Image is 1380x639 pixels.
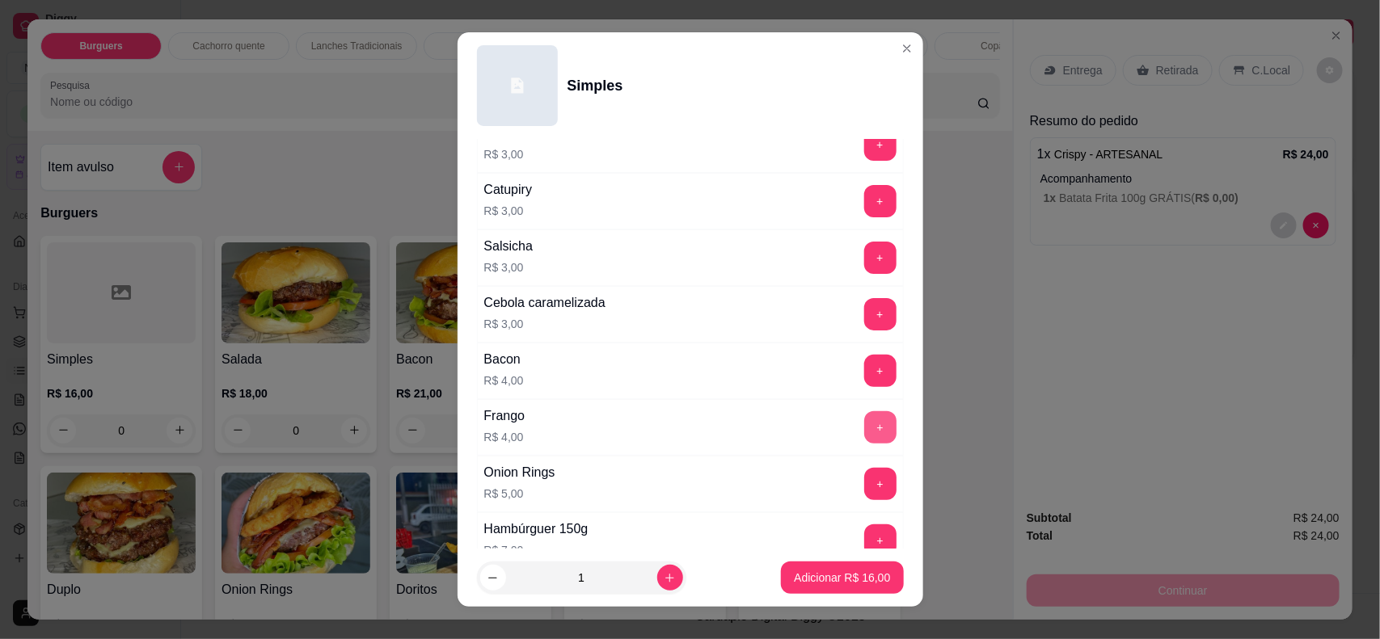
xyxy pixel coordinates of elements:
div: Cebola caramelizada [484,293,606,313]
p: R$ 5,00 [484,486,555,502]
button: add [864,355,897,387]
button: add [864,298,897,330]
div: Frango [484,406,525,426]
p: R$ 3,00 [484,259,533,275]
p: R$ 3,00 [484,203,533,219]
button: add [864,524,897,557]
button: add [864,411,897,444]
div: Salsicha [484,237,533,256]
button: add [864,185,897,217]
p: Adicionar R$ 16,00 [794,570,890,586]
button: add [864,242,897,274]
p: R$ 3,00 [484,146,534,162]
button: Close [894,36,920,61]
p: R$ 3,00 [484,316,606,332]
p: R$ 7,00 [484,542,589,558]
p: R$ 4,00 [484,429,525,445]
button: decrease-product-quantity [480,565,506,591]
p: R$ 4,00 [484,372,524,389]
button: add [864,468,897,500]
button: add [864,128,897,161]
div: Hambúrguer 150g [484,519,589,539]
button: increase-product-quantity [657,565,683,591]
button: Adicionar R$ 16,00 [781,561,903,594]
div: Simples [568,74,623,97]
div: Onion Rings [484,463,555,482]
div: Bacon [484,350,524,369]
div: Catupiry [484,180,533,200]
